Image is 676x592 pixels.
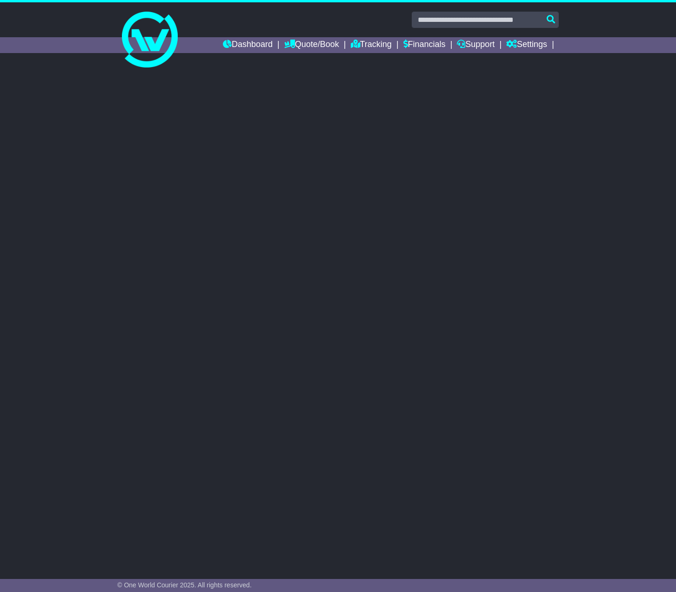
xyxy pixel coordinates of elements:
[284,37,339,53] a: Quote/Book
[117,581,252,589] span: © One World Courier 2025. All rights reserved.
[506,37,547,53] a: Settings
[223,37,273,53] a: Dashboard
[403,37,446,53] a: Financials
[351,37,392,53] a: Tracking
[457,37,495,53] a: Support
